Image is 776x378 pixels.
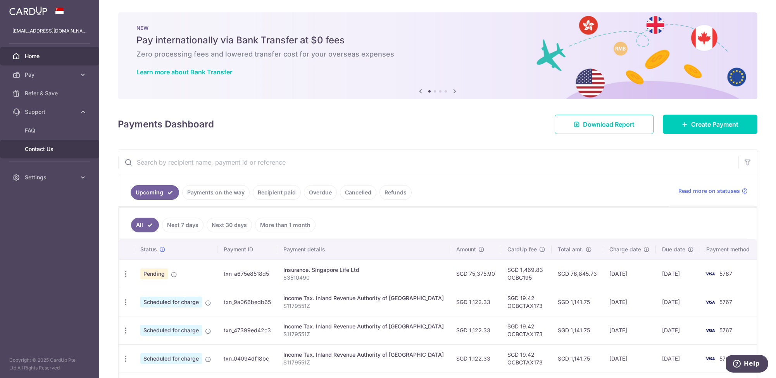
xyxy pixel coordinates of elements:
[283,274,444,282] p: 83510490
[656,316,700,344] td: [DATE]
[140,246,157,253] span: Status
[283,359,444,366] p: S1179551Z
[583,120,635,129] span: Download Report
[182,185,250,200] a: Payments on the way
[719,327,732,333] span: 5767
[118,150,738,175] input: Search by recipient name, payment id or reference
[379,185,412,200] a: Refunds
[552,344,603,373] td: SGD 1,141.75
[507,246,537,253] span: CardUp fee
[700,239,759,259] th: Payment method
[656,259,700,288] td: [DATE]
[283,330,444,338] p: S1179551Z
[283,302,444,310] p: S1179551Z
[140,297,202,308] span: Scheduled for charge
[25,127,76,134] span: FAQ
[501,344,552,373] td: SGD 19.42 OCBCTAX173
[25,174,76,181] span: Settings
[678,187,740,195] span: Read more on statuses
[283,323,444,330] div: Income Tax. Inland Revenue Authority of [GEOGRAPHIC_DATA]
[217,259,277,288] td: txn_a675e8518d5
[609,246,641,253] span: Charge date
[691,120,738,129] span: Create Payment
[702,297,718,307] img: Bank Card
[662,246,685,253] span: Due date
[253,185,301,200] a: Recipient paid
[552,316,603,344] td: SGD 1,141.75
[603,259,656,288] td: [DATE]
[603,288,656,316] td: [DATE]
[702,354,718,363] img: Bank Card
[501,316,552,344] td: SGD 19.42 OCBCTAX173
[162,218,203,232] a: Next 7 days
[136,34,739,46] h5: Pay internationally via Bank Transfer at $0 fees
[217,239,277,259] th: Payment ID
[719,270,732,277] span: 5767
[663,115,757,134] a: Create Payment
[136,50,739,59] h6: Zero processing fees and lowered transfer cost for your overseas expenses
[501,288,552,316] td: SGD 19.42 OCBCTAX173
[207,218,252,232] a: Next 30 days
[136,68,232,76] a: Learn more about Bank Transfer
[719,299,732,305] span: 5767
[118,12,757,99] img: Bank transfer banner
[552,259,603,288] td: SGD 76,845.73
[131,218,159,232] a: All
[726,355,768,374] iframe: Opens a widget where you can find more information
[656,288,700,316] td: [DATE]
[25,108,76,116] span: Support
[25,89,76,97] span: Refer & Save
[25,52,76,60] span: Home
[140,268,168,279] span: Pending
[136,25,739,31] p: NEW
[656,344,700,373] td: [DATE]
[702,269,718,278] img: Bank Card
[217,316,277,344] td: txn_47399ed42c3
[552,288,603,316] td: SGD 1,141.75
[558,246,583,253] span: Total amt.
[25,145,76,153] span: Contact Us
[501,259,552,288] td: SGD 1,469.83 OCBC195
[217,288,277,316] td: txn_9a066bedb65
[25,71,76,79] span: Pay
[255,218,316,232] a: More than 1 month
[678,187,748,195] a: Read more on statuses
[456,246,476,253] span: Amount
[450,259,501,288] td: SGD 75,375.90
[283,351,444,359] div: Income Tax. Inland Revenue Authority of [GEOGRAPHIC_DATA]
[450,316,501,344] td: SGD 1,122.33
[450,344,501,373] td: SGD 1,122.33
[283,294,444,302] div: Income Tax. Inland Revenue Authority of [GEOGRAPHIC_DATA]
[603,344,656,373] td: [DATE]
[140,353,202,364] span: Scheduled for charge
[304,185,337,200] a: Overdue
[450,288,501,316] td: SGD 1,122.33
[140,325,202,336] span: Scheduled for charge
[9,6,47,15] img: CardUp
[277,239,450,259] th: Payment details
[603,316,656,344] td: [DATE]
[131,185,179,200] a: Upcoming
[12,27,87,35] p: [EMAIL_ADDRESS][DOMAIN_NAME]
[340,185,376,200] a: Cancelled
[555,115,654,134] a: Download Report
[719,355,732,362] span: 5767
[283,266,444,274] div: Insurance. Singapore Life Ltd
[702,326,718,335] img: Bank Card
[217,344,277,373] td: txn_04094df18bc
[118,117,214,131] h4: Payments Dashboard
